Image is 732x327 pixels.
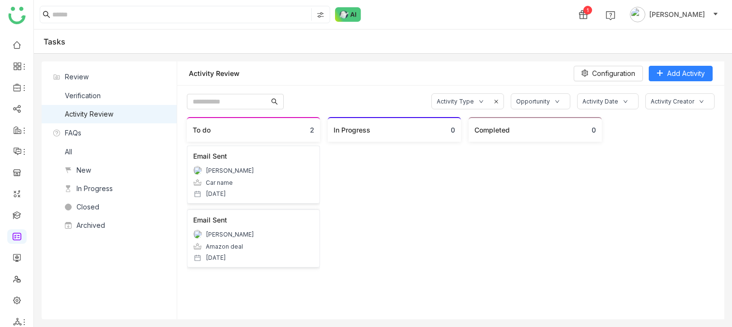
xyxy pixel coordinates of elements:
[334,126,370,134] div: In Progress
[193,216,227,224] span: Email Sent
[649,9,705,20] span: [PERSON_NAME]
[8,7,26,24] img: logo
[76,183,113,194] div: In Progress
[651,98,694,105] div: Activity Creator
[193,230,314,238] div: [PERSON_NAME]
[65,90,101,101] div: Verification
[193,254,314,261] div: [DATE]
[193,190,314,197] div: [DATE]
[76,220,105,231] div: Archived
[606,11,615,20] img: help.svg
[65,147,72,157] div: All
[592,126,596,134] div: 0
[65,128,81,138] span: FAQs
[44,37,65,46] div: Tasks
[474,126,510,134] div: Completed
[65,72,89,82] span: Review
[630,7,645,22] img: avatar
[189,69,240,77] div: Activity Review
[667,68,705,79] span: Add Activity
[76,202,99,212] div: Closed
[649,66,713,81] button: Add Activity
[628,7,720,22] button: [PERSON_NAME]
[592,68,635,79] span: Configuration
[76,165,91,176] div: New
[516,98,550,105] div: Opportunity
[335,7,361,22] img: ask-buddy-normal.svg
[437,98,474,105] div: Activity Type
[193,178,314,186] div: Car name
[451,126,455,134] div: 0
[193,230,202,238] img: 684a9b6bde261c4b36a3d2e3
[193,126,211,134] div: To do
[193,166,202,175] img: 684a9aedde261c4b36a3ced9
[193,242,314,250] div: Amazon deal
[310,126,314,134] div: 2
[582,98,618,105] div: Activity Date
[193,152,227,160] span: Email Sent
[65,109,113,119] div: Activity Review
[574,66,643,81] button: Configuration
[193,166,314,175] div: [PERSON_NAME]
[317,11,324,19] img: search-type.svg
[583,6,592,15] div: 1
